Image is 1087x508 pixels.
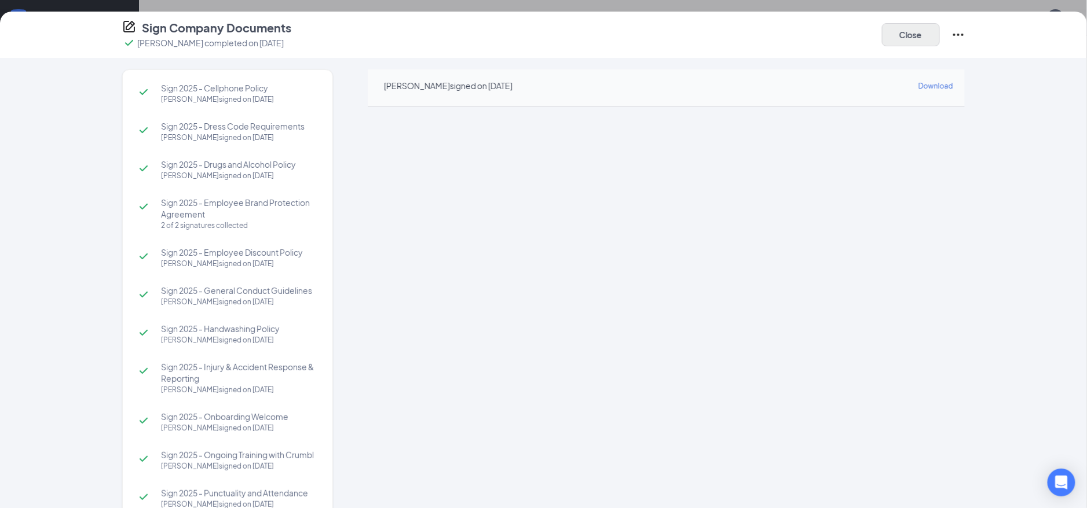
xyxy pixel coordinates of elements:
[384,80,513,91] div: [PERSON_NAME] signed on [DATE]
[142,20,291,36] h4: Sign Company Documents
[161,411,316,422] span: Sign 2025 - Onboarding Welcome
[161,94,316,105] div: [PERSON_NAME] signed on [DATE]
[137,249,151,263] svg: Checkmark
[161,384,316,396] div: [PERSON_NAME] signed on [DATE]
[161,132,316,143] div: [PERSON_NAME] signed on [DATE]
[122,20,136,34] svg: CompanyDocumentIcon
[137,161,151,175] svg: Checkmark
[161,285,316,296] span: Sign 2025 - General Conduct Guidelines
[161,361,316,384] span: Sign 2025 - Injury & Accident Response & Reporting
[161,323,316,334] span: Sign 2025 - Handwashing Policy
[137,37,284,49] p: [PERSON_NAME] completed on [DATE]
[137,364,151,378] svg: Checkmark
[161,258,316,270] div: [PERSON_NAME] signed on [DATE]
[161,197,316,220] span: Sign 2025 - Employee Brand Protection Agreement
[161,159,316,170] span: Sign 2025 - Drugs and Alcohol Policy
[137,452,151,466] svg: Checkmark
[137,200,151,213] svg: Checkmark
[882,23,940,46] button: Close
[137,123,151,137] svg: Checkmark
[137,490,151,504] svg: Checkmark
[137,288,151,301] svg: Checkmark
[368,106,965,490] iframe: Sign Crumbl Handbook Final 1.1.2023
[137,414,151,428] svg: Checkmark
[137,85,151,99] svg: Checkmark
[161,246,316,258] span: Sign 2025 - Employee Discount Policy
[161,120,316,132] span: Sign 2025 - Dress Code Requirements
[161,82,316,94] span: Sign 2025 - Cellphone Policy
[161,449,316,461] span: Sign 2025 - Ongoing Training with Crumbl
[161,296,316,308] div: [PERSON_NAME] signed on [DATE]
[951,28,965,42] svg: Ellipses
[161,461,316,472] div: [PERSON_NAME] signed on [DATE]
[161,487,316,499] span: Sign 2025 - Punctuality and Attendance
[161,170,316,182] div: [PERSON_NAME] signed on [DATE]
[918,82,953,90] span: Download
[161,422,316,434] div: [PERSON_NAME] signed on [DATE]
[137,326,151,340] svg: Checkmark
[918,79,953,92] a: Download
[161,334,316,346] div: [PERSON_NAME] signed on [DATE]
[161,220,316,231] div: 2 of 2 signatures collected
[1048,469,1075,496] div: Open Intercom Messenger
[122,36,136,50] svg: Checkmark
